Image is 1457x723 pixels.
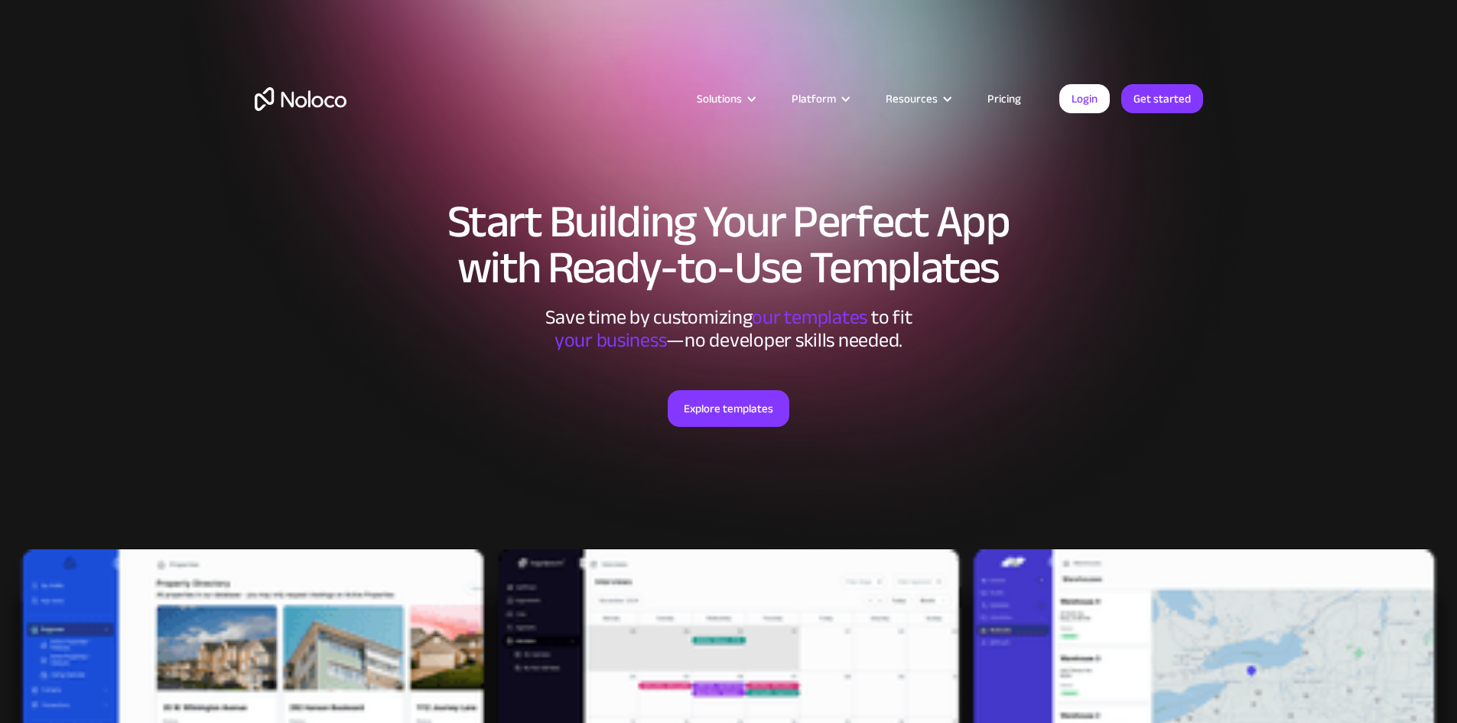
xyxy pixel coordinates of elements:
div: Resources [886,89,938,109]
a: Get started [1121,84,1203,113]
div: Platform [792,89,836,109]
div: Solutions [678,89,772,109]
a: Login [1059,84,1110,113]
a: Pricing [968,89,1040,109]
div: Save time by customizing to fit ‍ —no developer skills needed. [499,306,958,352]
a: home [255,87,346,111]
div: Platform [772,89,867,109]
a: Explore templates [668,390,789,427]
div: Solutions [697,89,742,109]
span: our templates [752,298,867,336]
h1: Start Building Your Perfect App with Ready-to-Use Templates [255,199,1203,291]
span: your business [555,321,667,359]
div: Resources [867,89,968,109]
